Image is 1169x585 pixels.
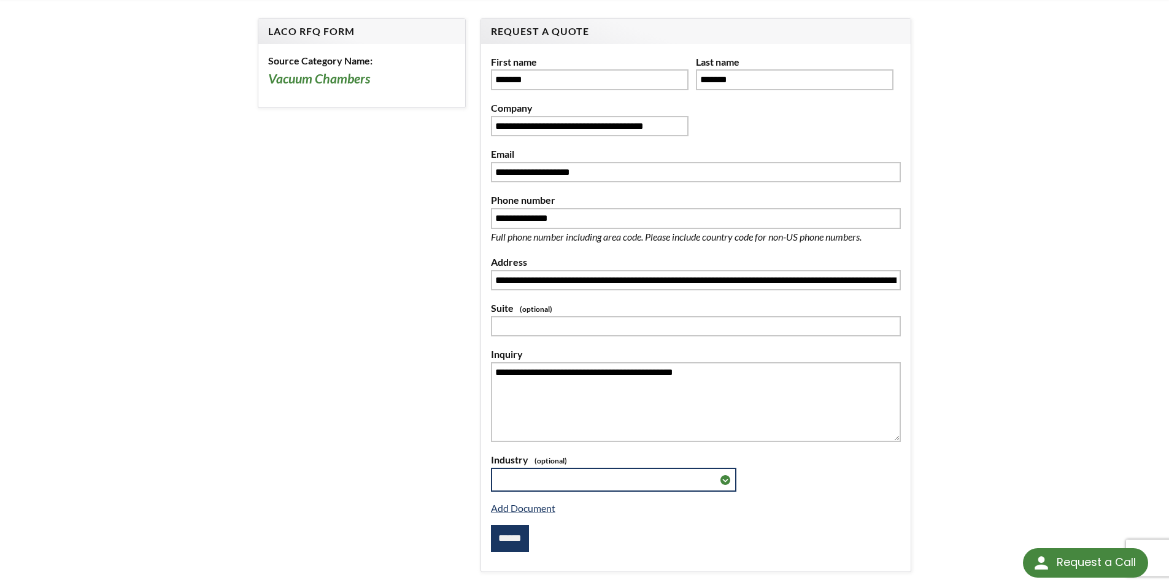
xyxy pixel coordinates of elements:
h4: Request A Quote [491,25,901,38]
label: Email [491,146,901,162]
div: Request a Call [1057,548,1136,576]
img: round button [1032,553,1051,573]
label: Last name [696,54,893,70]
a: Add Document [491,502,555,514]
h3: Vacuum Chambers [268,71,455,88]
label: Phone number [491,192,901,208]
p: Full phone number including area code. Please include country code for non-US phone numbers. [491,229,901,245]
label: Suite [491,300,901,316]
b: Source Category Name: [268,55,372,66]
label: Address [491,254,901,270]
label: Inquiry [491,346,901,362]
label: First name [491,54,689,70]
h4: LACO RFQ Form [268,25,455,38]
div: Request a Call [1023,548,1148,578]
label: Industry [491,452,901,468]
label: Company [491,100,689,116]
